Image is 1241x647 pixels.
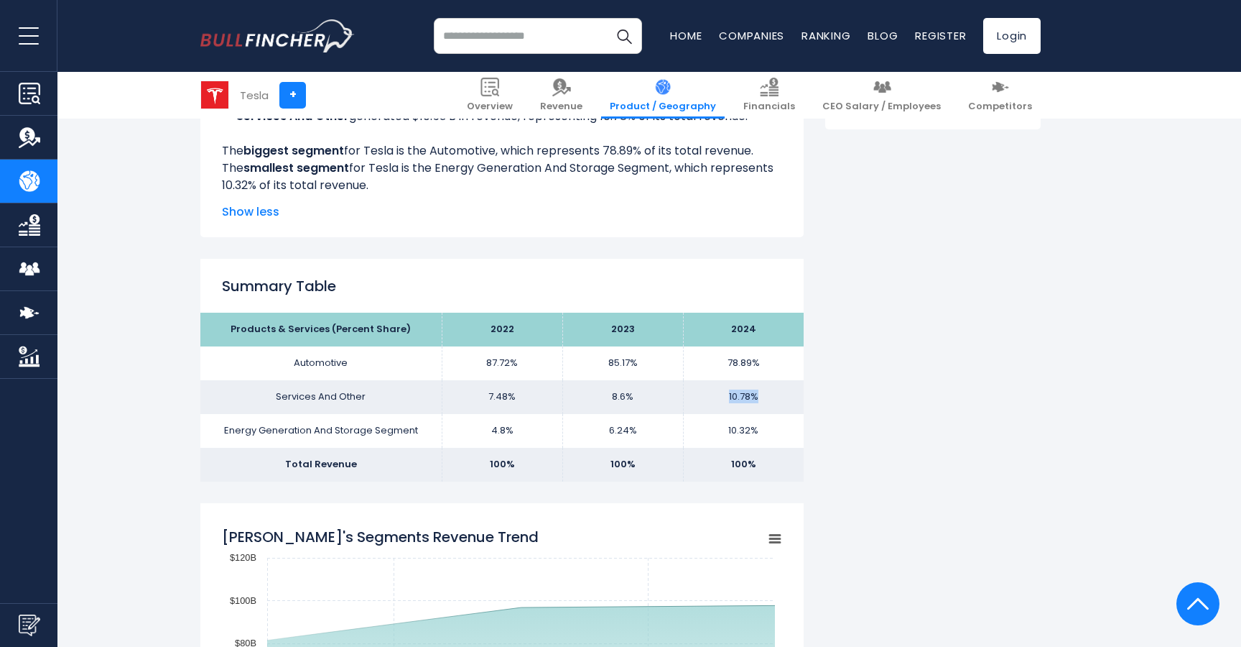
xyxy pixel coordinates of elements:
td: 100% [683,448,804,482]
a: Overview [458,72,521,119]
a: Home [670,28,702,43]
td: Energy Generation And Storage Segment [200,414,442,448]
span: Show less [222,203,782,221]
td: 85.17% [562,347,683,380]
a: Ranking [801,28,850,43]
td: 7.48% [442,380,562,414]
td: 87.72% [442,347,562,380]
a: Register [915,28,966,43]
td: Total Revenue [200,448,442,482]
span: Revenue [540,101,582,113]
td: 100% [562,448,683,482]
td: 10.78% [683,380,804,414]
th: 2024 [683,313,804,347]
a: Go to homepage [200,19,355,52]
div: Tesla [240,87,269,104]
img: bullfincher logo [200,19,355,52]
a: Blog [868,28,898,43]
img: TSLA logo [201,81,228,109]
span: Product / Geography [610,101,716,113]
a: Product / Geography [601,72,725,119]
button: Search [606,18,642,54]
h2: Summary Table [222,275,782,297]
th: Products & Services (Percent Share) [200,313,442,347]
b: smallest segment [243,160,349,176]
text: $120B [230,552,256,563]
td: 100% [442,448,562,482]
span: Financials [743,101,795,113]
span: Overview [467,101,513,113]
td: 8.6% [562,380,683,414]
td: 4.8% [442,414,562,448]
th: 2022 [442,313,562,347]
th: 2023 [562,313,683,347]
a: Login [983,18,1041,54]
td: 78.89% [683,347,804,380]
a: Companies [719,28,784,43]
a: + [279,82,306,109]
a: Competitors [959,72,1041,119]
td: Automotive [200,347,442,380]
tspan: [PERSON_NAME]'s Segments Revenue Trend [222,527,539,547]
b: biggest segment [243,142,344,159]
a: Financials [735,72,804,119]
a: Revenue [531,72,591,119]
text: $100B [230,595,256,606]
span: CEO Salary / Employees [822,101,941,113]
span: Competitors [968,101,1032,113]
td: 10.32% [683,414,804,448]
td: 6.24% [562,414,683,448]
td: Services And Other [200,380,442,414]
a: CEO Salary / Employees [814,72,949,119]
